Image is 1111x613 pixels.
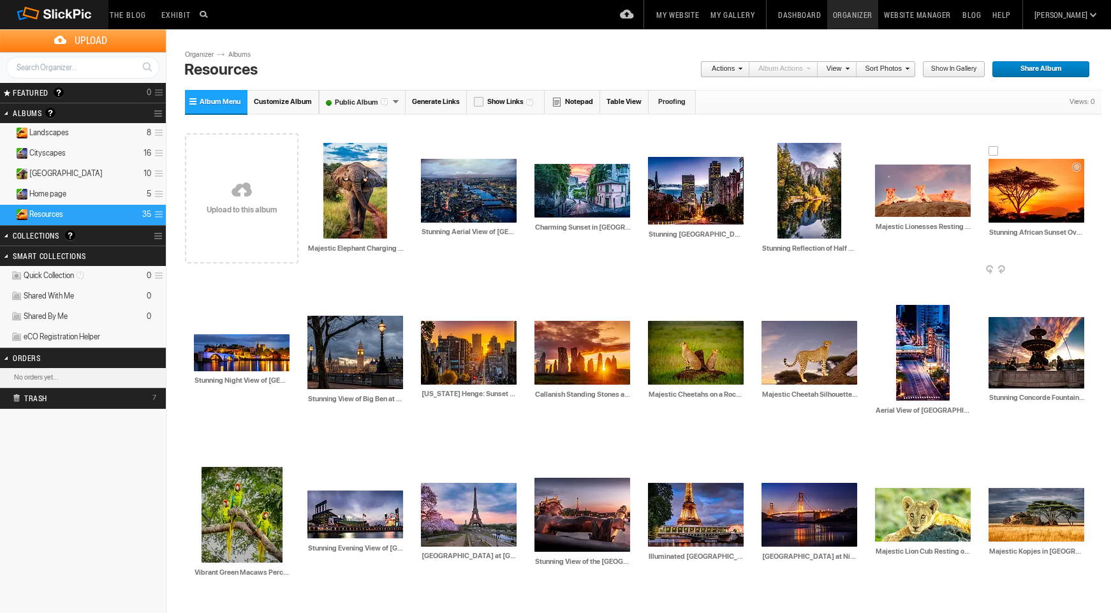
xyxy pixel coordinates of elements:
[11,270,22,281] img: ico_album_quick.png
[13,246,120,265] h2: Smart Collections
[534,556,631,567] input: Stunning View of the Eiffel Tower from Alexandre III Bridge at Sunset
[1,148,13,158] a: Expand
[11,128,28,138] ins: Public Album
[307,543,404,554] input: Stunning Evening View of Oracle Park with Illuminated Scoreboard
[648,388,745,400] input: Majestic Cheetahs on a Rock in the Serengeti
[875,545,972,557] input: Majestic Lion Cub Resting on a Rock
[421,226,518,238] input: Stunning Aerial View of London at Night Featuring the Shard
[24,332,100,342] span: eCO Registration Helper
[467,90,545,114] a: Show Links
[989,488,1084,542] img: Kopjes_tanzanianov2018-9267-Edit-2.webp
[992,61,1081,78] span: Share Album
[1,189,13,198] a: Expand
[421,321,517,385] img: California_Henge.webp
[9,87,48,98] span: FEATURED
[700,61,742,78] a: Actions
[254,98,312,106] span: Customize Album
[29,168,103,179] span: Africa
[762,483,857,547] img: GGBridge_BakerBeach_niteDSC_5002-Edit.webp
[194,375,291,387] input: Stunning Night View of Avignon's Historic Bridge and Cityscape
[198,6,213,22] input: Search photos on SlickPic...
[989,317,1084,388] img: Concorde_fountain_0712.webp
[307,316,403,389] img: Big_Ben_QueensWalk_DSC_1989-Edit-2.webp
[989,226,1085,238] input: Stunning African Sunset Over Acacia Tree in Tanzania
[406,90,467,114] a: Generate Links
[534,321,630,385] img: Callanish_sunsetDSC_1295-Edit.webp
[11,168,28,179] ins: Public Album
[989,545,1085,557] input: Majestic Kopjes in Tanzania's Serengeti at Sunset
[534,478,630,552] img: Eiffel_Tower_from_AlexIII.webp
[14,373,59,381] b: No orders yet...
[762,550,858,562] input: Golden Gate Bridge at Night from Baker Beach
[202,467,283,563] img: DSC_0371-Edit.webp
[307,491,403,538] img: DSC_1559-Edit-Edit-Edit.webp
[6,57,159,78] input: Search Organizer...
[762,321,857,385] img: Cheetah_Silhouette_KC1_0525-Enhanced-NR-Edit.webp
[749,61,811,78] a: Album Actions
[15,29,166,52] span: Upload
[29,209,63,219] span: Resources
[1,128,13,137] a: Expand
[421,550,518,562] input: Eiffel Tower at Sunset with Cherry Blossoms
[875,165,971,217] img: 3lionesses_DSC_4372-2-Enhanced-NR-Edit-2-Edit-Edit-Edit.webp
[154,227,166,245] a: Collection Options
[11,332,22,343] img: ico_album_coll.png
[922,61,976,78] span: Show in Gallery
[600,90,649,114] a: Table View
[648,228,745,240] input: Stunning San Francisco Skyline at Dusk from Nob Hill
[545,90,600,114] a: Notepad
[989,159,1084,223] img: African_sunset_acacia_tree_Tanzania2016-0816-Edit_copy.webp
[896,305,950,401] img: Chicago_therater_aerial_vu_DSC_1080-Edit.webp
[323,143,387,239] img: Elephant-charging-head-on.webp
[307,394,404,405] input: Stunning View of Big Ben at Dusk from Queen's Walk
[421,388,518,400] input: California Henge: Sunset Over San Francisco's Urban Landscape
[648,550,745,562] input: Illuminated Eiffel Tower at Bir-Hakeim Bridge, Paris
[135,56,159,78] a: Search
[13,388,131,408] h2: Trash
[225,50,263,60] a: Albums
[875,221,972,232] input: Majestic Lionesses Resting on a Rock at Sunset
[989,392,1085,404] input: Stunning Concorde Fountain at Sunset
[24,311,68,321] span: Shared By Me
[13,226,120,245] h2: Collections
[857,61,909,78] a: Sort Photos
[875,404,972,416] input: Aerial View of Chicago Theater at Dusk
[13,103,120,123] h2: Albums
[648,157,744,225] img: SF_skyline_from_Nob_Hill_DSC_0648-2-Edit-2-Edit-Edit-Edit-Edit-Edit-Edit-2-2.webp
[24,291,74,301] span: Shared With Me
[1,209,13,219] a: Collapse
[11,148,28,159] ins: Public Album
[534,221,631,233] input: Charming Sunset in Montmartre, Paris
[11,291,22,302] img: ico_album_coll.png
[11,189,28,200] ins: Public Album
[11,209,28,220] ins: Public Album
[320,98,392,107] font: Public Album
[29,148,66,158] span: Cityscapes
[818,61,850,78] a: View
[29,128,69,138] span: Landscapes
[307,242,404,254] input: Majestic Elephant Charging Through the Savanna
[648,321,744,385] img: Cheetah_sentinels_KC1_4055-Edit-Edit-Edit-Edit.webp
[1,168,13,178] a: Expand
[777,143,841,239] img: Yosemite_Half_Dome_DSC_7535-Edit-Edit-2.webp
[421,483,517,547] img: Eiffel_Tower_Cherries_DSC_6981-Edit-3.webp
[421,159,517,223] img: London_Nite_Shard_DSC2_8073-Edit-Edit-Enhanced-SR.webp
[534,164,630,218] img: Maison_rose_9427-2.webp
[194,566,291,578] input: Vibrant Green Macaws Perched on a Tree Branch
[649,90,696,114] a: Proofing
[1063,91,1101,114] div: Views: 0
[875,488,971,542] img: KC1_1256-Edit.webp
[762,242,858,254] input: Stunning Reflection of Half Dome in Yosemite National Park
[762,388,858,400] input: Majestic Cheetah Silhouette Against a Vibrant Sunset
[29,189,66,199] span: Home page
[194,334,290,371] img: Avignon_night_DSC_1275-Edit-2-Edit.webp
[200,98,240,106] span: Album Menu
[11,311,22,322] img: ico_album_coll.png
[648,483,744,547] img: Eiffel_Bir_Hakeim_KC1_4055-Edit-Edit-Edit-Edit-Edit-Edit.webp
[534,388,631,400] input: Callanish Standing Stones at Sunset
[922,61,985,78] a: Show in Gallery
[24,270,88,281] span: Quick Collection
[13,348,120,367] h2: Orders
